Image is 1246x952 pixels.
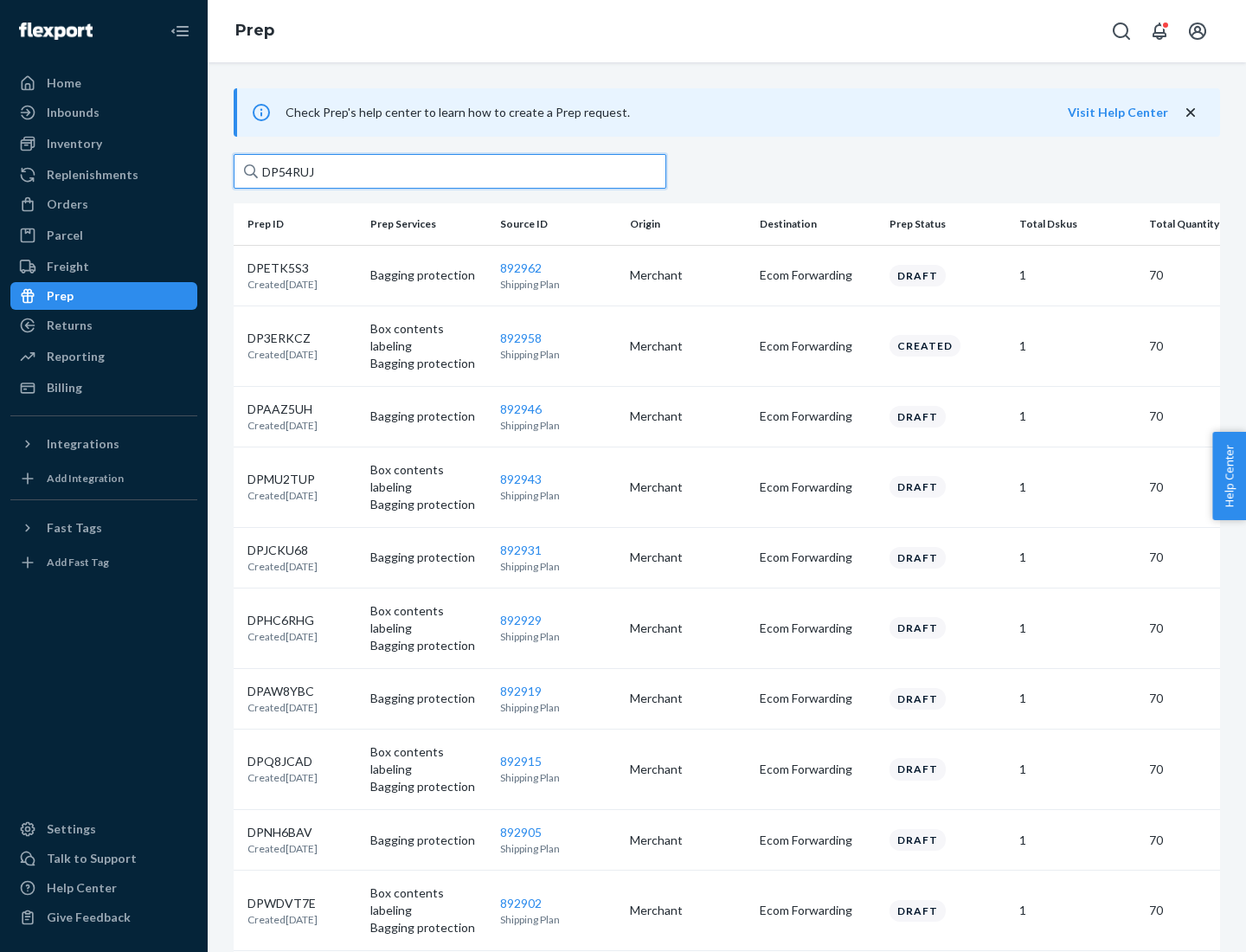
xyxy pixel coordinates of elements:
[370,267,486,284] p: Bagging protection
[10,312,197,339] a: Returns
[47,74,81,92] div: Home
[10,549,197,576] a: Add Fast Tag
[10,845,197,872] a: Talk to Support
[247,471,318,488] p: DPMU2TUP
[500,825,542,839] a: 892905
[630,761,746,778] p: Merchant
[10,282,197,310] a: Prep
[10,222,197,249] a: Parcel
[247,542,318,559] p: DPJCKU68
[760,620,876,637] p: Ecom Forwarding
[1019,549,1135,566] p: 1
[760,408,876,425] p: Ecom Forwarding
[19,23,93,40] img: Flexport logo
[47,196,88,213] div: Orders
[890,406,946,428] div: Draft
[500,629,616,644] p: Shipping Plan
[753,203,883,245] th: Destination
[247,418,318,433] p: Created [DATE]
[890,829,946,851] div: Draft
[47,820,96,838] div: Settings
[247,753,318,770] p: DPQ8JCAD
[247,260,318,277] p: DPETK5S3
[760,338,876,355] p: Ecom Forwarding
[1019,832,1135,849] p: 1
[500,347,616,362] p: Shipping Plan
[247,770,318,785] p: Created [DATE]
[1019,338,1135,355] p: 1
[247,895,318,912] p: DPWDVT7E
[630,479,746,496] p: Merchant
[10,430,197,458] button: Integrations
[760,832,876,849] p: Ecom Forwarding
[1019,408,1135,425] p: 1
[363,203,493,245] th: Prep Services
[10,343,197,370] a: Reporting
[10,161,197,189] a: Replenishments
[247,824,318,841] p: DPNH6BAV
[10,253,197,280] a: Freight
[500,754,542,769] a: 892915
[47,379,82,396] div: Billing
[1019,620,1135,637] p: 1
[500,896,542,910] a: 892902
[630,690,746,707] p: Merchant
[760,479,876,496] p: Ecom Forwarding
[286,105,630,119] span: Check Prep's help center to learn how to create a Prep request.
[47,135,102,152] div: Inventory
[1019,690,1135,707] p: 1
[47,850,137,867] div: Talk to Support
[493,203,623,245] th: Source ID
[10,874,197,902] a: Help Center
[47,471,124,486] div: Add Integration
[630,620,746,637] p: Merchant
[1019,267,1135,284] p: 1
[247,401,318,418] p: DPAAZ5UH
[630,267,746,284] p: Merchant
[235,21,274,40] a: Prep
[234,203,363,245] th: Prep ID
[370,496,486,513] p: Bagging protection
[1180,14,1215,48] button: Open account menu
[630,338,746,355] p: Merchant
[10,904,197,931] button: Give Feedback
[500,261,542,275] a: 892962
[890,688,946,710] div: Draft
[234,154,666,189] input: Search prep jobs
[890,476,946,498] div: Draft
[500,277,616,292] p: Shipping Plan
[1019,761,1135,778] p: 1
[10,190,197,218] a: Orders
[760,690,876,707] p: Ecom Forwarding
[370,637,486,654] p: Bagging protection
[10,815,197,843] a: Settings
[370,884,486,919] p: Box contents labeling
[500,488,616,503] p: Shipping Plan
[500,613,542,627] a: 892929
[890,335,960,357] div: Created
[500,543,542,557] a: 892931
[247,612,318,629] p: DPHC6RHG
[500,841,616,856] p: Shipping Plan
[500,472,542,486] a: 892943
[630,832,746,849] p: Merchant
[247,683,318,700] p: DPAW8YBC
[1012,203,1142,245] th: Total Dskus
[890,758,946,780] div: Draft
[890,265,946,286] div: Draft
[370,919,486,936] p: Bagging protection
[247,700,318,715] p: Created [DATE]
[370,602,486,637] p: Box contents labeling
[163,14,197,48] button: Close Navigation
[760,267,876,284] p: Ecom Forwarding
[47,555,109,569] div: Add Fast Tag
[1142,14,1177,48] button: Open notifications
[370,832,486,849] p: Bagging protection
[500,684,542,698] a: 892919
[630,408,746,425] p: Merchant
[760,549,876,566] p: Ecom Forwarding
[47,519,102,537] div: Fast Tags
[760,902,876,919] p: Ecom Forwarding
[47,287,74,305] div: Prep
[247,330,318,347] p: DP3ERKCZ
